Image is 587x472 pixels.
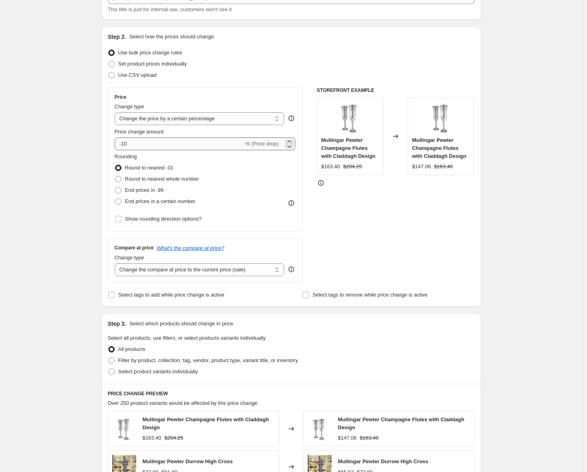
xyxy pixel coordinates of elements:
span: $204.25 [343,163,362,169]
button: What's the compare at price? [157,245,225,251]
span: Mullingar Pewter Champagne Flutes with Claddagh Design [321,137,376,159]
span: Select product variants individually [118,368,198,374]
span: $204.25 [165,435,183,441]
span: Select all products, use filters, or select products variants individually [108,335,266,341]
span: Set product prices individually [118,61,187,67]
span: Show rounding direction options? [125,216,202,222]
span: Over 250 product variants would be affected by this price change: [108,400,259,406]
span: All products [118,346,145,352]
span: Round to nearest whole number [125,176,199,182]
span: Change type [115,104,144,110]
span: $163.40 [360,435,379,441]
img: Untitleddesign-7_80x.jpg [112,417,136,441]
p: Select how the prices should change [129,33,214,41]
h3: Price [115,94,126,100]
span: Use CSV upload [118,72,157,78]
h6: PRICE CHANGE PREVIEW [108,390,475,397]
span: $163.40 [143,435,161,441]
span: Round to nearest .01 [125,165,173,171]
span: Select tags to add while price change is active [118,292,225,298]
span: Filter by product, collection, tag, vendor, product type, variant title, or inventory [118,357,298,363]
span: Mullingar Pewter Champagne Flutes with Claddagh Design [412,137,466,159]
img: Untitleddesign-7_80x.jpg [425,102,457,134]
span: Mullingar Pewter Durrow High Cross [338,458,428,464]
input: -15 [115,137,244,150]
h6: STOREFRONT EXAMPLE [317,87,475,94]
span: End prices in a certain number [125,198,195,204]
img: Untitleddesign-7_80x.jpg [334,102,366,134]
div: help [287,265,295,273]
img: Untitleddesign-7_80x.jpg [308,417,332,441]
span: $163.40 [321,163,340,169]
span: Mullingar Pewter Durrow High Cross [143,458,233,464]
span: Rounding [115,153,137,159]
h3: Compare at price [115,245,154,251]
span: Mullingar Pewter Champagne Flutes with Claddagh Design [143,416,269,430]
span: End prices in .99 [125,187,164,193]
span: Price change amount [115,129,164,135]
span: Select tags to remove while price change is active [312,292,428,298]
span: Use bulk price change rules [118,50,182,56]
span: $147.06 [412,163,431,169]
span: Change type [115,255,144,261]
span: % (Price drop) [245,141,279,147]
span: $147.06 [338,435,357,441]
h2: Step 2. [108,33,126,41]
p: Select which products should change in price [129,320,233,328]
h2: Step 3. [108,320,126,328]
span: Mullingar Pewter Champagne Flutes with Claddagh Design [338,416,464,430]
div: help [287,114,295,122]
span: $163.40 [434,163,453,169]
span: This title is just for internal use, customers won't see it [108,6,232,12]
